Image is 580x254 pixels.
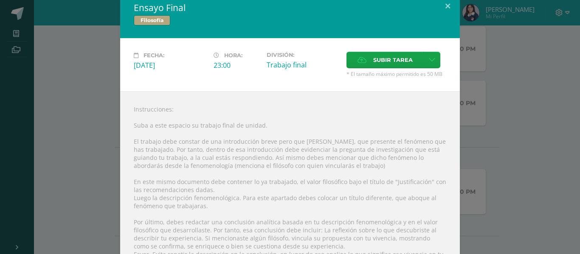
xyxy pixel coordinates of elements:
span: * El tamaño máximo permitido es 50 MB [346,70,446,78]
span: Filosofía [134,15,170,25]
span: Subir tarea [373,52,413,68]
h2: Ensayo Final [134,2,446,14]
span: Fecha: [144,52,164,59]
div: [DATE] [134,61,207,70]
div: 23:00 [214,61,260,70]
span: Hora: [224,52,242,59]
label: División: [267,52,340,58]
div: Trabajo final [267,60,340,70]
